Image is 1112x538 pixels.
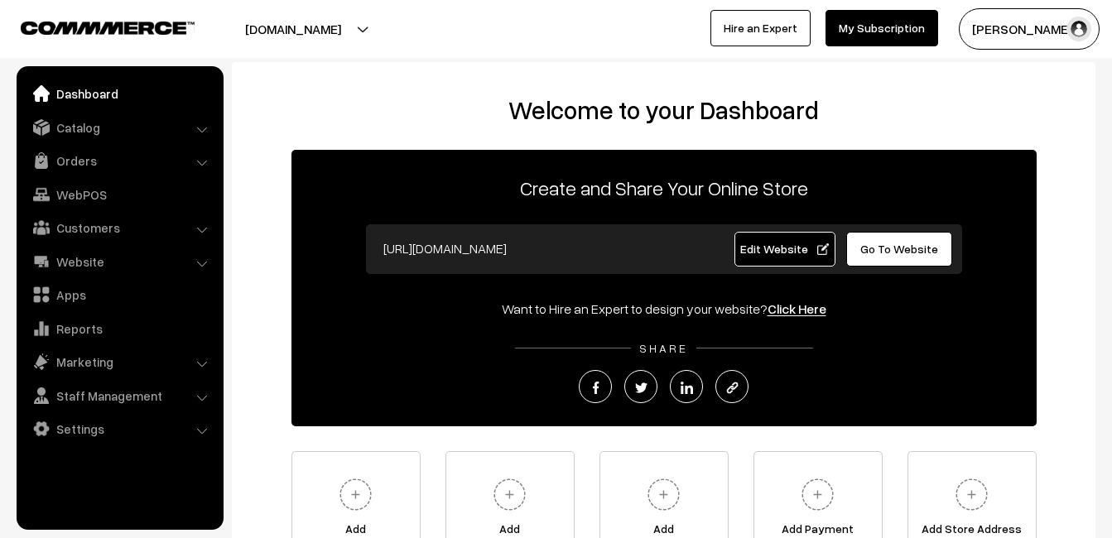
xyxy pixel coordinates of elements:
[740,242,829,256] span: Edit Website
[795,472,840,517] img: plus.svg
[949,472,994,517] img: plus.svg
[846,232,953,267] a: Go To Website
[291,299,1037,319] div: Want to Hire an Expert to design your website?
[21,113,218,142] a: Catalog
[860,242,938,256] span: Go To Website
[333,472,378,517] img: plus.svg
[21,247,218,276] a: Website
[641,472,686,517] img: plus.svg
[631,341,696,355] span: SHARE
[21,347,218,377] a: Marketing
[21,79,218,108] a: Dashboard
[21,146,218,175] a: Orders
[21,280,218,310] a: Apps
[291,173,1037,203] p: Create and Share Your Online Store
[21,17,166,36] a: COMMMERCE
[248,95,1079,125] h2: Welcome to your Dashboard
[21,381,218,411] a: Staff Management
[1066,17,1091,41] img: user
[487,472,532,517] img: plus.svg
[187,8,399,50] button: [DOMAIN_NAME]
[21,213,218,243] a: Customers
[826,10,938,46] a: My Subscription
[21,180,218,209] a: WebPOS
[710,10,811,46] a: Hire an Expert
[959,8,1100,50] button: [PERSON_NAME]
[768,300,826,317] a: Click Here
[21,314,218,343] a: Reports
[734,232,835,267] a: Edit Website
[21,22,195,34] img: COMMMERCE
[21,414,218,444] a: Settings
